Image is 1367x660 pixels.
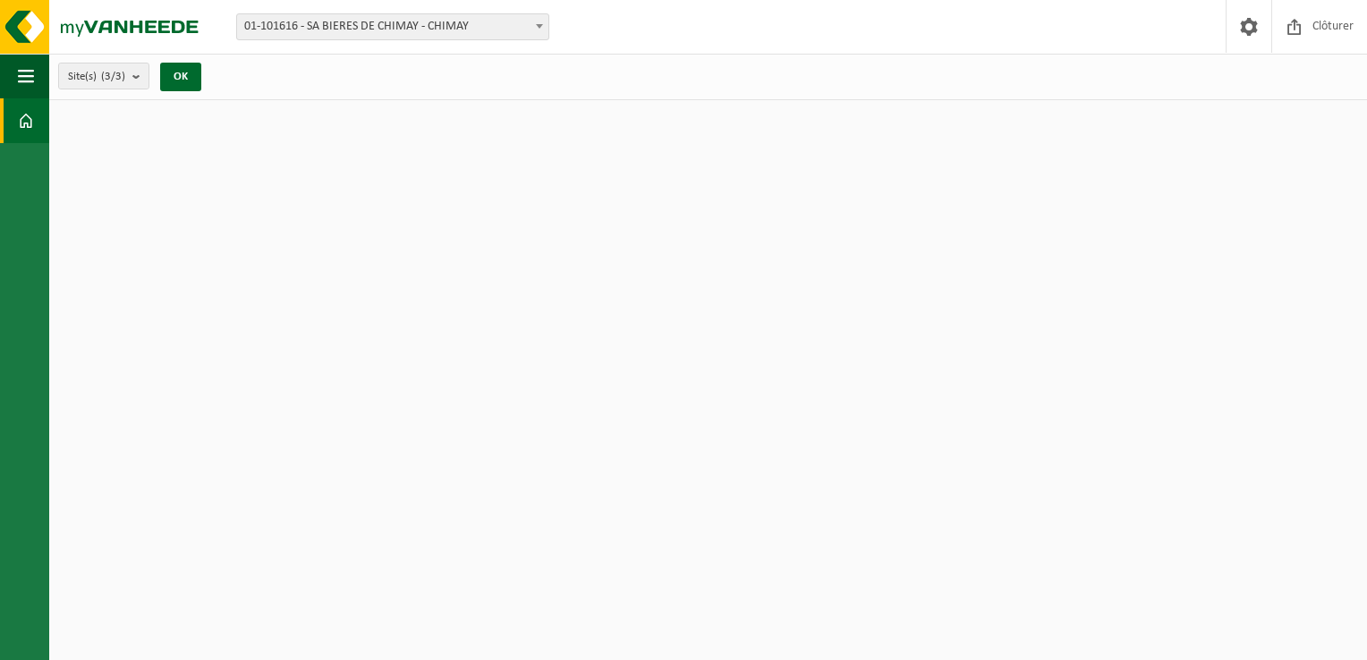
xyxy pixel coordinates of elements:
[237,14,548,39] span: 01-101616 - SA BIERES DE CHIMAY - CHIMAY
[68,63,125,90] span: Site(s)
[160,63,201,91] button: OK
[101,71,125,82] count: (3/3)
[236,13,549,40] span: 01-101616 - SA BIERES DE CHIMAY - CHIMAY
[58,63,149,89] button: Site(s)(3/3)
